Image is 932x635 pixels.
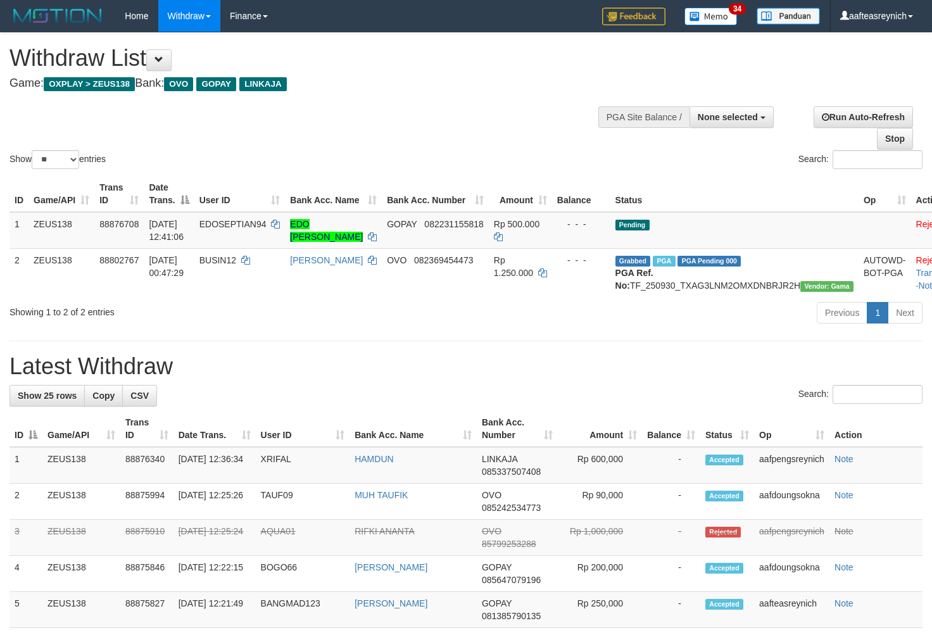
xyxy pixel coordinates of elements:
h4: Game: Bank: [9,77,608,90]
td: BOGO66 [256,556,350,592]
a: HAMDUN [355,454,393,464]
span: Accepted [705,455,743,465]
span: OVO [482,490,501,500]
span: Copy 085647079196 to clipboard [482,575,541,585]
input: Search: [833,385,923,404]
span: Copy 082231155818 to clipboard [424,219,483,229]
span: 88802767 [99,255,139,265]
div: Showing 1 to 2 of 2 entries [9,301,379,318]
th: User ID: activate to sort column ascending [256,411,350,447]
a: Show 25 rows [9,385,85,406]
td: TF_250930_TXAG3LNM2OMXDNBRJR2H [610,248,859,297]
th: Balance [552,176,610,212]
td: 5 [9,592,42,628]
td: BANGMAD123 [256,592,350,628]
a: Note [834,562,853,572]
td: ZEUS138 [42,592,120,628]
td: 88875994 [120,484,173,520]
th: Trans ID: activate to sort column ascending [120,411,173,447]
th: Status [610,176,859,212]
th: Date Trans.: activate to sort column descending [144,176,194,212]
td: ZEUS138 [28,212,94,249]
span: LINKAJA [482,454,517,464]
span: 88876708 [99,219,139,229]
span: Copy 085242534773 to clipboard [482,503,541,513]
th: Op: activate to sort column ascending [859,176,911,212]
td: - [642,520,700,556]
td: [DATE] 12:21:49 [173,592,256,628]
button: None selected [690,106,774,128]
td: 1 [9,447,42,484]
td: Rp 1,000,000 [558,520,642,556]
span: OVO [387,255,406,265]
span: Accepted [705,563,743,574]
td: 88875846 [120,556,173,592]
span: PGA Pending [677,256,741,267]
span: 34 [729,3,746,15]
a: Stop [877,128,913,149]
a: Next [888,302,923,324]
select: Showentries [32,150,79,169]
b: PGA Ref. No: [615,268,653,291]
h1: Latest Withdraw [9,354,923,379]
span: Copy [92,391,115,401]
a: Note [834,598,853,608]
span: Copy 081385790135 to clipboard [482,611,541,621]
td: 88875910 [120,520,173,556]
span: [DATE] 00:47:29 [149,255,184,278]
a: Note [834,454,853,464]
span: GOPAY [196,77,236,91]
th: ID: activate to sort column descending [9,411,42,447]
label: Search: [798,150,923,169]
th: Op: activate to sort column ascending [754,411,829,447]
th: ID [9,176,28,212]
span: Copy 082369454473 to clipboard [414,255,473,265]
span: Rp 500.000 [494,219,539,229]
a: Note [834,526,853,536]
td: TAUF09 [256,484,350,520]
span: Vendor URL: https://trx31.1velocity.biz [800,281,853,292]
span: Rejected [705,527,741,538]
th: Bank Acc. Number: activate to sort column ascending [477,411,558,447]
th: Game/API: activate to sort column ascending [42,411,120,447]
th: Amount: activate to sort column ascending [558,411,642,447]
td: [DATE] 12:22:15 [173,556,256,592]
td: ZEUS138 [28,248,94,297]
img: panduan.png [757,8,820,25]
td: - [642,447,700,484]
td: ZEUS138 [42,520,120,556]
td: Rp 600,000 [558,447,642,484]
td: 88875827 [120,592,173,628]
td: [DATE] 12:36:34 [173,447,256,484]
th: Action [829,411,923,447]
label: Search: [798,385,923,404]
th: Bank Acc. Name: activate to sort column ascending [285,176,382,212]
span: Pending [615,220,650,230]
td: aafdoungsokna [754,556,829,592]
td: AUTOWD-BOT-PGA [859,248,911,297]
input: Search: [833,150,923,169]
a: 1 [867,302,888,324]
span: EDOSEPTIAN94 [199,219,267,229]
th: Trans ID: activate to sort column ascending [94,176,144,212]
a: [PERSON_NAME] [355,562,427,572]
label: Show entries [9,150,106,169]
th: Game/API: activate to sort column ascending [28,176,94,212]
span: Marked by aafsreyleap [653,256,675,267]
td: Rp 250,000 [558,592,642,628]
td: Rp 200,000 [558,556,642,592]
td: 1 [9,212,28,249]
span: LINKAJA [239,77,287,91]
th: Bank Acc. Number: activate to sort column ascending [382,176,489,212]
span: OXPLAY > ZEUS138 [44,77,135,91]
a: CSV [122,385,157,406]
span: CSV [130,391,149,401]
span: Copy 085337507408 to clipboard [482,467,541,477]
td: - [642,592,700,628]
span: Copy 85799253288 to clipboard [482,539,536,549]
a: Run Auto-Refresh [814,106,913,128]
td: aafdoungsokna [754,484,829,520]
td: - [642,556,700,592]
span: None selected [698,112,758,122]
td: AQUA01 [256,520,350,556]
